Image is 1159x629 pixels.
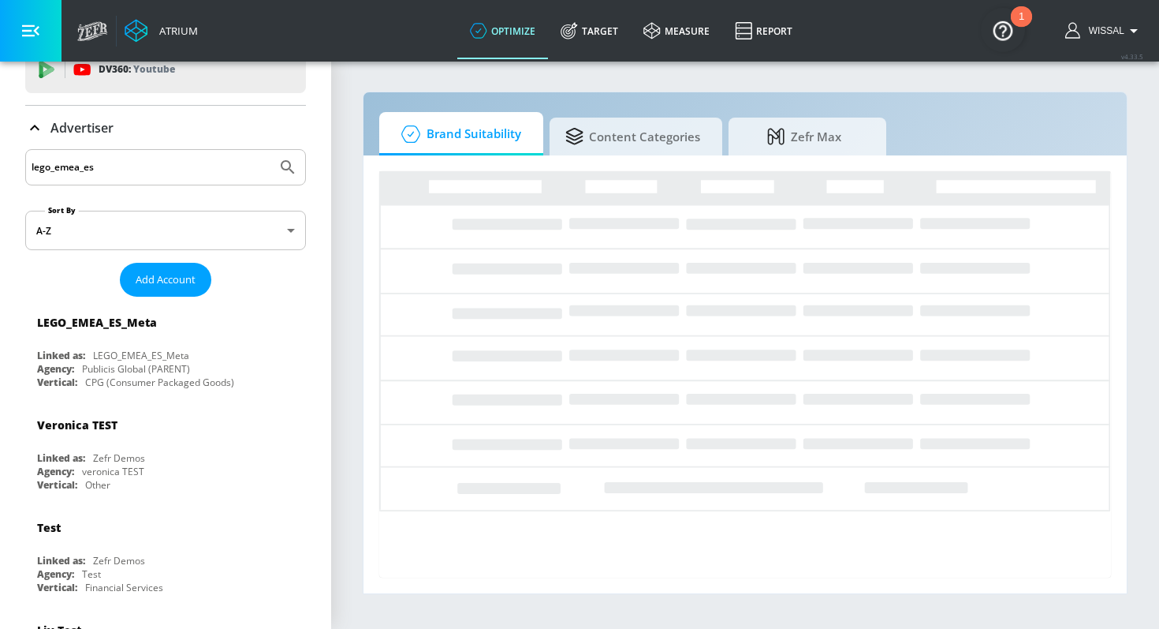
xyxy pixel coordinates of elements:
a: measure [631,2,722,59]
div: LEGO_EMEA_ES_Meta [37,315,157,330]
div: 1 [1019,17,1024,37]
button: Add Account [120,263,211,297]
div: Test [37,520,61,535]
span: Add Account [136,271,196,289]
div: LEGO_EMEA_ES_MetaLinked as:LEGO_EMEA_ES_MetaAgency:Publicis Global (PARENT)Vertical:CPG (Consumer... [25,303,306,393]
span: login as: wissal.elhaddaoui@zefr.com [1083,25,1124,36]
div: Agency: [37,465,74,478]
a: optimize [457,2,548,59]
div: Linked as: [37,451,85,465]
div: Veronica TESTLinked as:Zefr DemosAgency:veronica TESTVertical:Other [25,406,306,496]
div: Vertical: [37,581,77,594]
p: Advertiser [50,119,114,137]
span: Content Categories [565,118,700,155]
div: LEGO_EMEA_ES_Meta [93,349,189,362]
p: Youtube [133,61,175,77]
div: veronica TEST [82,465,144,478]
div: Atrium [153,24,198,38]
button: Open Resource Center, 1 new notification [981,8,1025,52]
div: Vertical: [37,376,77,389]
div: Veronica TEST [37,417,117,432]
div: Agency: [37,567,74,581]
a: Atrium [125,19,198,43]
span: v 4.33.5 [1121,52,1143,61]
a: Target [548,2,631,59]
span: Zefr Max [744,118,864,155]
input: Search by name [32,157,270,178]
div: Linked as: [37,349,85,362]
div: Zefr Demos [93,451,145,465]
div: A-Z [25,211,306,250]
div: Linked as: [37,554,85,567]
div: Test [82,567,101,581]
div: Agency: [37,362,74,376]
label: Sort By [45,205,79,215]
div: TestLinked as:Zefr DemosAgency:TestVertical:Financial Services [25,508,306,598]
div: Publicis Global (PARENT) [82,362,190,376]
div: Zefr Demos [93,554,145,567]
span: Brand Suitability [395,115,521,153]
button: Submit Search [270,150,305,185]
div: Vertical: [37,478,77,492]
div: DV360: Youtube [25,46,306,93]
button: Wissal [1065,21,1143,40]
div: Financial Services [85,581,163,594]
div: Advertiser [25,106,306,150]
a: Report [722,2,805,59]
div: Other [85,478,110,492]
p: DV360: [99,61,175,78]
div: CPG (Consumer Packaged Goods) [85,376,234,389]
